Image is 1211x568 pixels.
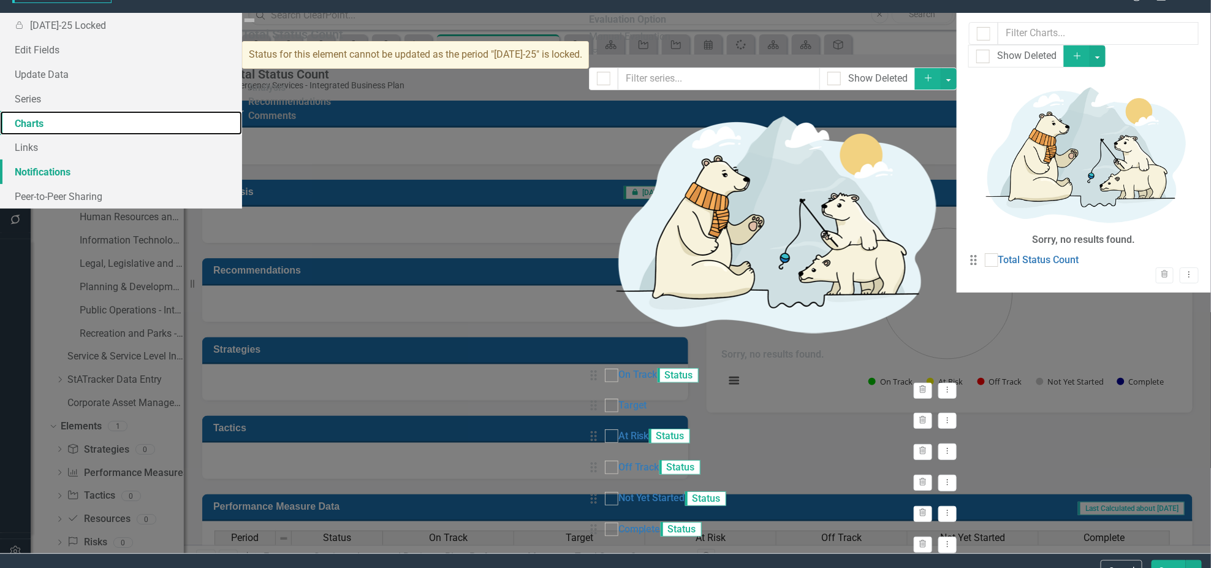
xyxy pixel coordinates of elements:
label: Evaluation Option [589,13,957,27]
div: Show Deleted [848,72,908,86]
div: Total Status Count [242,28,583,41]
a: Not Yet Started [618,491,685,505]
img: No results found [969,77,1199,230]
a: Off Track [618,461,659,475]
a: Complete [618,523,661,537]
a: Target [618,399,647,413]
span: Status [649,429,690,443]
legend: Analysis [242,81,292,95]
div: Sorry, no results found. [721,348,824,362]
div: Manual Evaluation [589,30,957,44]
img: Not Defined [242,13,257,28]
legend: Comments [242,109,302,123]
div: Sorry, no results found. [1033,233,1136,247]
input: Filter series... [618,67,820,90]
img: No results found [589,99,957,345]
span: Status [661,522,702,537]
div: Show Deleted [997,49,1057,63]
a: Total Status Count [998,253,1079,267]
div: Status for this element cannot be updated as the period "[DATE]-25" is locked. [242,41,589,69]
span: Status [658,368,699,383]
span: Status [685,491,726,506]
a: At Risk [618,429,649,443]
a: On Track [618,368,658,382]
span: Status [659,460,700,475]
input: Filter Charts... [998,22,1199,45]
legend: Recommendations [242,95,337,109]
